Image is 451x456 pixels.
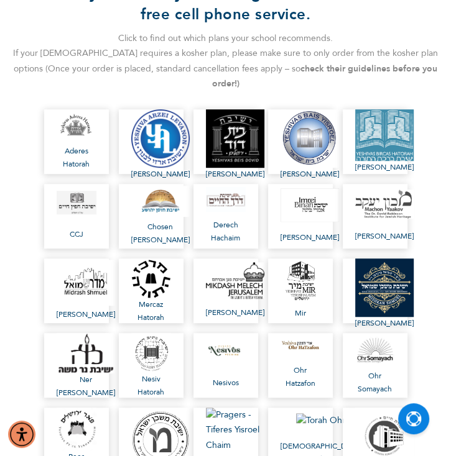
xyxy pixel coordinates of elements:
img: Chosen Yehoshua [131,186,190,217]
img: Bais Yisroel [281,109,339,168]
span: CCJ [57,228,96,241]
span: Derech Hachaim [206,219,246,245]
span: Ohr Somayach [355,370,395,396]
a: [PERSON_NAME] [268,109,351,174]
img: Bircas Hatorah [355,109,414,161]
strong: check their guidelines before you order!) [212,63,438,90]
a: Derech Hachaim [193,184,258,249]
a: [PERSON_NAME] [343,258,426,323]
img: Arzei Levanon [131,109,190,168]
img: Mercaz Hatorah [131,258,171,298]
img: Mikdash Melech [206,262,264,299]
img: Machon Yaakov [355,189,414,219]
span: Mercaz Hatorah [131,298,171,324]
img: Bais Dovid [206,109,264,168]
a: [PERSON_NAME] [343,109,426,174]
img: Nesiv Hatorah [131,333,171,373]
a: [PERSON_NAME] [193,258,277,323]
a: Ohr Hatzafon [268,333,333,398]
img: Imrei Binah [281,188,339,222]
a: Mir [268,258,333,323]
span: Ner [PERSON_NAME] [57,373,115,399]
span: [PERSON_NAME] [281,231,339,244]
img: Derech Hachaim [206,187,246,212]
span: [PERSON_NAME] [355,161,414,174]
img: Medrash Shmuel [57,260,115,306]
span: [PERSON_NAME] [57,308,115,321]
a: [PERSON_NAME] [44,258,128,323]
img: Mir [281,261,320,301]
a: Nesivos [193,333,258,398]
span: [PERSON_NAME] [131,168,190,181]
a: Nesiv Hatorah [119,333,184,398]
img: Nesivos [206,341,246,360]
span: Nesivos [206,376,246,390]
span: Nesiv Hatorah [131,373,171,399]
img: Peer Yerushalim [57,408,96,450]
a: Ner [PERSON_NAME] [44,333,128,398]
span: Chosen [PERSON_NAME] [131,221,190,247]
img: CCJ [57,191,96,214]
img: Ner Moshe [57,333,115,374]
div: Accessibility Menu [8,421,35,448]
a: Ohr Somayach [343,333,407,398]
span: Aderes Hatorah [57,145,96,171]
a: Mercaz Hatorah [119,258,184,323]
a: CCJ [44,184,109,249]
a: Chosen [PERSON_NAME] [119,184,202,249]
img: Pragers - Tiferes Yisroel Chaim [206,408,264,454]
img: Ohr Hatzafon [281,340,320,350]
img: Aderes Hatorah [57,112,96,140]
a: [PERSON_NAME] [343,184,426,249]
span: Ohr Hatzafon [281,364,320,390]
span: Mir [281,307,320,320]
span: [PERSON_NAME] [281,168,339,181]
span: [PERSON_NAME] [206,306,264,319]
img: Mishkan Shmuel [355,258,414,317]
a: [PERSON_NAME] [119,109,202,174]
img: Torah Ohr [296,413,345,429]
a: Aderes Hatorah [44,109,109,174]
span: [PERSON_NAME] [355,317,414,330]
span: [PERSON_NAME] [206,168,264,181]
span: [PERSON_NAME] [355,230,414,243]
a: [PERSON_NAME] [268,184,351,249]
a: [PERSON_NAME] [193,109,277,174]
img: Ohr Somayach [355,335,395,366]
div: Click to find out which plans your school recommends. If your [DEMOGRAPHIC_DATA] requires a koshe... [9,31,442,92]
